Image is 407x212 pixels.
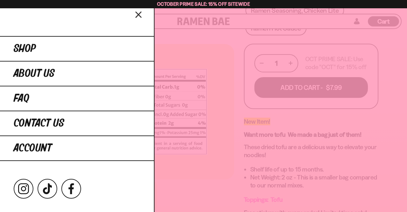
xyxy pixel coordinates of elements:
span: Shop [14,43,36,55]
span: Account [14,143,52,154]
button: Close menu [133,9,144,20]
span: October Prime Sale: 15% off Sitewide [157,1,250,7]
span: FAQ [14,93,29,104]
span: About Us [14,68,55,79]
span: Contact Us [14,118,64,129]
